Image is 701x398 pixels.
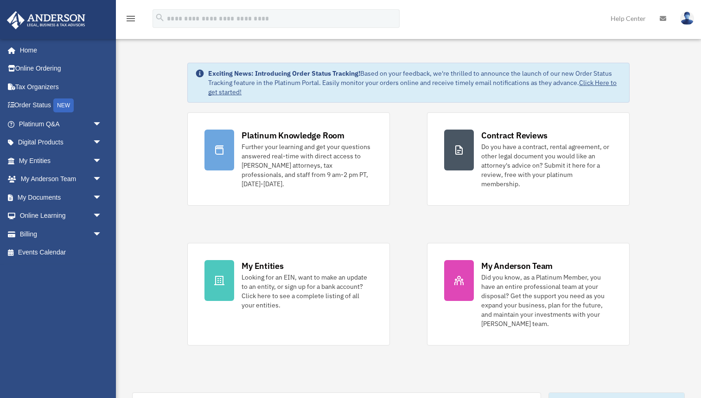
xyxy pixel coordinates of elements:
[125,16,136,24] a: menu
[93,133,111,152] span: arrow_drop_down
[242,142,373,189] div: Further your learning and get your questions answered real-time with direct access to [PERSON_NAM...
[6,78,116,96] a: Tax Organizers
[6,41,111,59] a: Home
[427,112,630,206] a: Contract Reviews Do you have a contract, rental agreement, or other legal document you would like...
[93,115,111,134] span: arrow_drop_down
[208,69,360,78] strong: Exciting News: Introducing Order Status Tracking!
[6,96,116,115] a: Order StatusNEW
[6,59,116,78] a: Online Ordering
[93,170,111,189] span: arrow_drop_down
[208,78,617,96] a: Click Here to get started!
[208,69,622,97] div: Based on your feedback, we're thrilled to announce the launch of our new Order Status Tracking fe...
[187,243,390,346] a: My Entities Looking for an EIN, want to make an update to an entity, or sign up for a bank accoun...
[187,112,390,206] a: Platinum Knowledge Room Further your learning and get your questions answered real-time with dire...
[53,98,74,112] div: NEW
[6,115,116,133] a: Platinum Q&Aarrow_drop_down
[6,188,116,207] a: My Documentsarrow_drop_down
[6,243,116,262] a: Events Calendar
[6,207,116,225] a: Online Learningarrow_drop_down
[4,11,88,29] img: Anderson Advisors Platinum Portal
[481,273,612,328] div: Did you know, as a Platinum Member, you have an entire professional team at your disposal? Get th...
[93,188,111,207] span: arrow_drop_down
[6,151,116,170] a: My Entitiesarrow_drop_down
[242,273,373,310] div: Looking for an EIN, want to make an update to an entity, or sign up for a bank account? Click her...
[6,225,116,243] a: Billingarrow_drop_down
[93,151,111,170] span: arrow_drop_down
[155,13,165,23] i: search
[93,207,111,226] span: arrow_drop_down
[242,260,283,272] div: My Entities
[481,130,548,141] div: Contract Reviews
[481,260,553,272] div: My Anderson Team
[242,130,344,141] div: Platinum Knowledge Room
[6,133,116,152] a: Digital Productsarrow_drop_down
[93,225,111,244] span: arrow_drop_down
[125,13,136,24] i: menu
[481,142,612,189] div: Do you have a contract, rental agreement, or other legal document you would like an attorney's ad...
[6,170,116,189] a: My Anderson Teamarrow_drop_down
[427,243,630,346] a: My Anderson Team Did you know, as a Platinum Member, you have an entire professional team at your...
[680,12,694,25] img: User Pic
